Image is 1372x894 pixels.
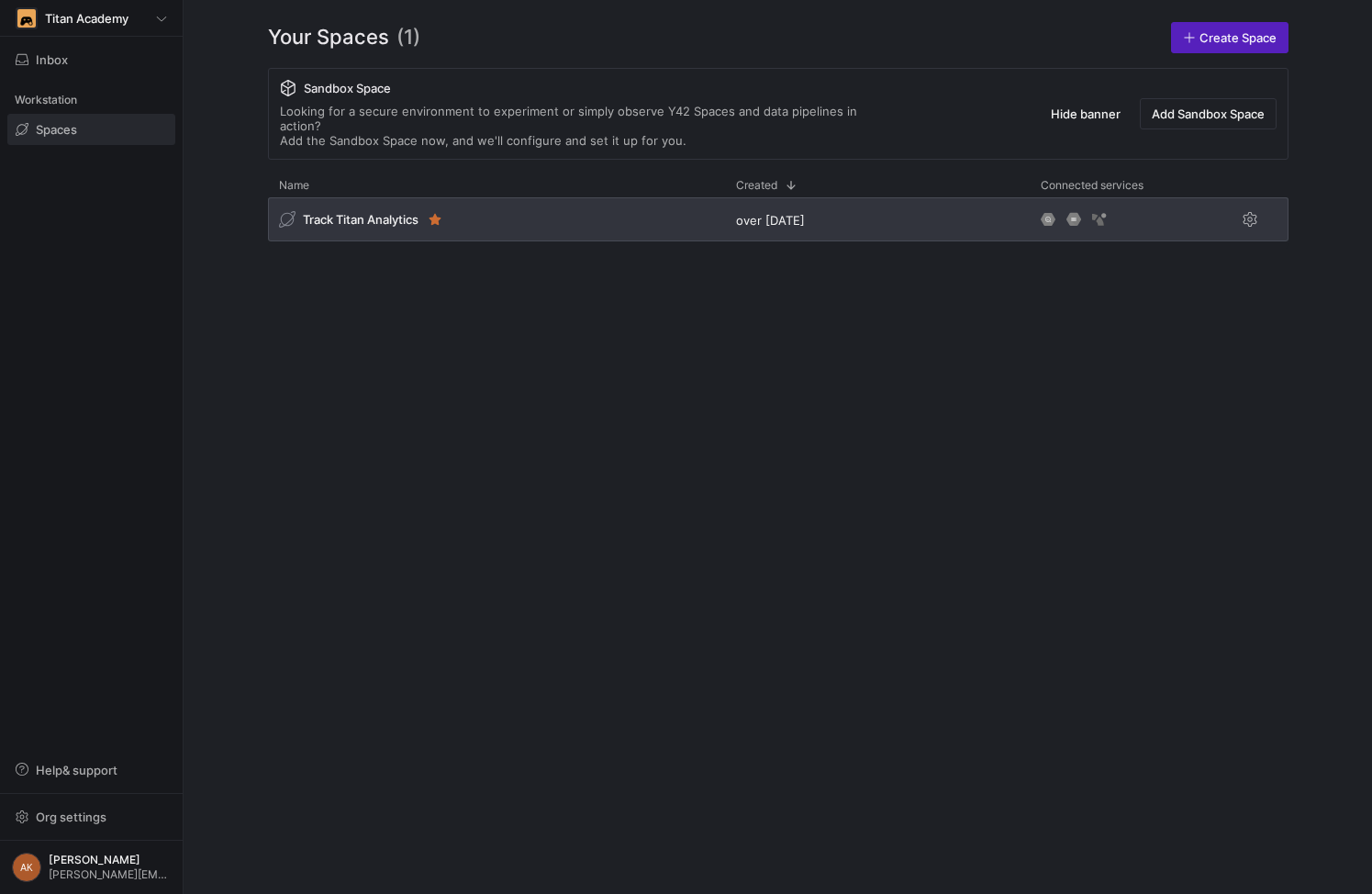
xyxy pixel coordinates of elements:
span: Create Space [1199,30,1277,45]
span: Org settings [36,810,106,824]
span: Connected services [1041,179,1143,192]
a: Create Space [1171,22,1288,53]
span: [PERSON_NAME] [49,854,171,866]
img: https://storage.googleapis.com/y42-prod-data-exchange/images/4FGlnMhCNn9FsUVOuDzedKBoGBDO04HwCK1Z... [17,9,36,28]
div: AK [12,853,41,882]
div: Looking for a secure environment to experiment or simply observe Y42 Spaces and data pipelines in... [280,104,895,148]
span: Help & support [36,763,117,777]
span: Your Spaces [268,22,389,53]
div: Workstation [7,86,175,114]
span: Inbox [36,52,68,67]
span: Spaces [36,122,77,137]
span: (1) [396,22,420,53]
span: Titan Academy [45,11,128,26]
span: Created [736,179,777,192]
span: over [DATE] [736,213,805,228]
button: Inbox [7,44,175,75]
button: Add Sandbox Space [1140,98,1277,129]
a: Spaces [7,114,175,145]
span: Name [279,179,309,192]
div: Press SPACE to select this row. [268,197,1288,249]
button: AK[PERSON_NAME][PERSON_NAME][EMAIL_ADDRESS][DOMAIN_NAME] [7,848,175,887]
a: Org settings [7,811,175,826]
button: Help& support [7,754,175,786]
span: [PERSON_NAME][EMAIL_ADDRESS][DOMAIN_NAME] [49,868,171,881]
span: Sandbox Space [304,81,391,95]
button: Hide banner [1039,98,1132,129]
button: Org settings [7,801,175,833]
span: Add Sandbox Space [1152,106,1265,121]
span: Hide banner [1051,106,1121,121]
span: Track Titan Analytics [303,212,418,227]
